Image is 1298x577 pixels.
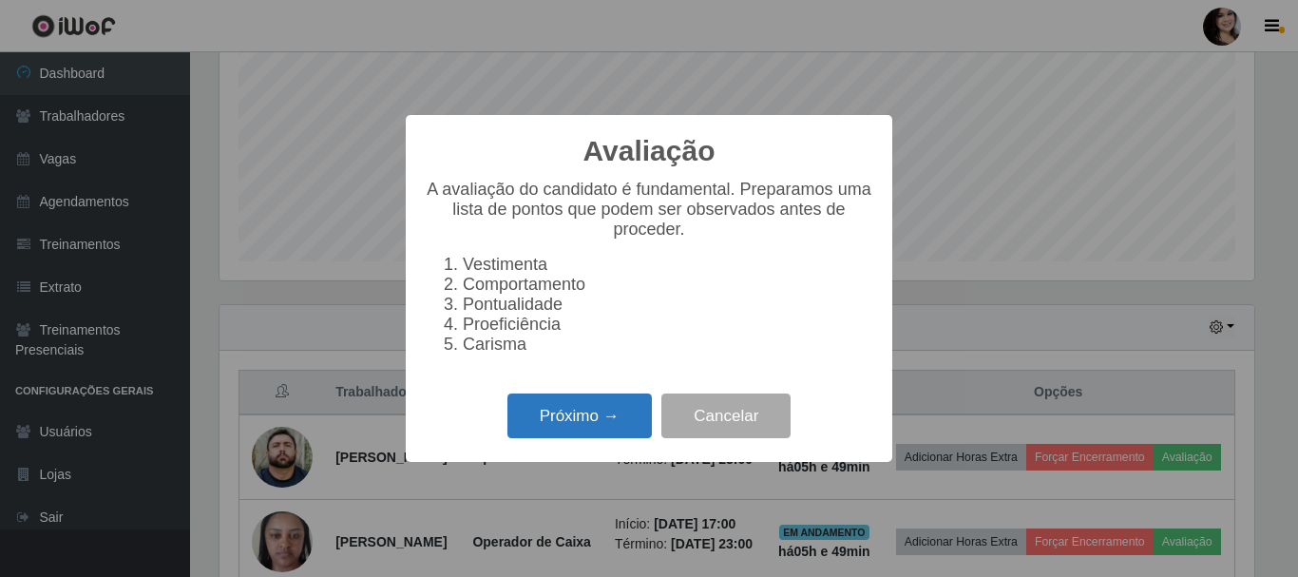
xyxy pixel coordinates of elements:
[507,394,652,438] button: Próximo →
[463,315,873,335] li: Proeficiência
[463,335,873,355] li: Carisma
[463,255,873,275] li: Vestimenta
[463,275,873,295] li: Comportamento
[583,134,716,168] h2: Avaliação
[425,180,873,240] p: A avaliação do candidato é fundamental. Preparamos uma lista de pontos que podem ser observados a...
[463,295,873,315] li: Pontualidade
[661,394,791,438] button: Cancelar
